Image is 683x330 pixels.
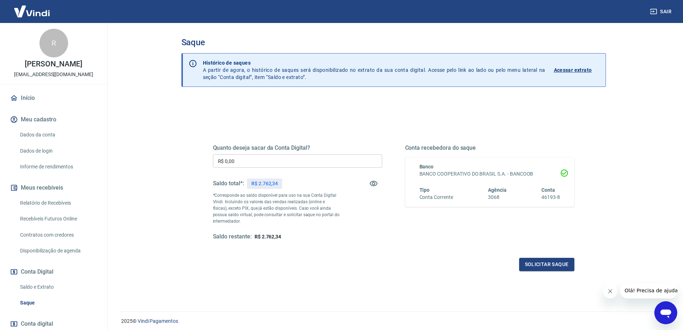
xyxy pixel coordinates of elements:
h5: Saldo restante: [213,233,252,241]
a: Saque [17,296,99,310]
span: Tipo [419,187,430,193]
h5: Conta recebedora do saque [405,144,574,152]
p: R$ 2.762,34 [251,180,278,187]
img: Vindi [9,0,55,22]
p: [PERSON_NAME] [25,60,82,68]
span: Agência [488,187,507,193]
span: R$ 2.762,34 [255,234,281,240]
p: 2025 © [121,317,666,325]
h3: Saque [181,37,606,47]
p: [EMAIL_ADDRESS][DOMAIN_NAME] [14,71,93,78]
h6: Conta Corrente [419,194,453,201]
span: Banco [419,164,434,169]
a: Informe de rendimentos [17,159,99,174]
span: Olá! Precisa de ajuda? [4,5,60,11]
a: Dados de login [17,144,99,158]
span: Conta [541,187,555,193]
h6: BANCO COOPERATIVO DO BRASIL S.A. - BANCOOB [419,170,560,178]
h5: Saldo total*: [213,180,244,187]
iframe: Fechar mensagem [603,284,617,298]
a: Início [9,90,99,106]
a: Vindi Pagamentos [138,318,178,324]
button: Solicitar saque [519,258,574,271]
a: Recebíveis Futuros Online [17,212,99,226]
iframe: Mensagem da empresa [620,283,677,298]
a: Disponibilização de agenda [17,243,99,258]
p: A partir de agora, o histórico de saques será disponibilizado no extrato da sua conta digital. Ac... [203,59,545,81]
button: Conta Digital [9,264,99,280]
a: Acessar extrato [554,59,600,81]
button: Meu cadastro [9,112,99,127]
a: Contratos com credores [17,228,99,242]
h6: 3068 [488,194,507,201]
p: *Corresponde ao saldo disponível para uso na sua Conta Digital Vindi. Incluindo os valores das ve... [213,192,340,224]
a: Saldo e Extrato [17,280,99,294]
iframe: Botão para abrir a janela de mensagens [654,301,677,324]
h6: 46193-8 [541,194,560,201]
button: Sair [649,5,674,18]
span: Conta digital [21,319,53,329]
h5: Quanto deseja sacar da Conta Digital? [213,144,382,152]
a: Relatório de Recebíveis [17,196,99,210]
p: Histórico de saques [203,59,545,66]
p: Acessar extrato [554,66,592,74]
a: Dados da conta [17,127,99,142]
button: Meus recebíveis [9,180,99,196]
div: R [39,29,68,57]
